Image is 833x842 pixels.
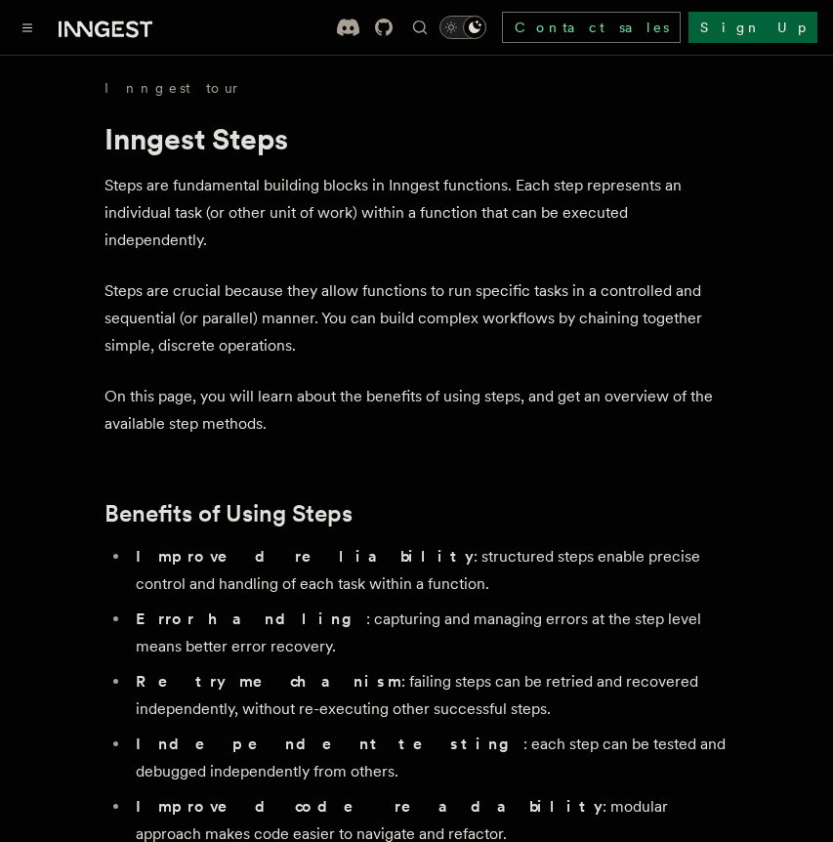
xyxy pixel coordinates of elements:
strong: Independent testing [136,735,523,753]
a: Benefits of Using Steps [104,500,353,527]
a: Inngest tour [104,78,241,98]
li: : failing steps can be retried and recovered independently, without re-executing other successful... [130,668,729,723]
button: Toggle dark mode [439,16,486,39]
button: Toggle navigation [16,16,39,39]
p: Steps are crucial because they allow functions to run specific tasks in a controlled and sequenti... [104,277,729,359]
p: Steps are fundamental building blocks in Inngest functions. Each step represents an individual ta... [104,172,729,254]
strong: Error handling [136,610,366,628]
h1: Inngest Steps [104,121,729,156]
li: : structured steps enable precise control and handling of each task within a function. [130,543,729,598]
strong: Retry mechanism [136,672,401,691]
p: On this page, you will learn about the benefits of using steps, and get an overview of the availa... [104,383,729,438]
a: Contact sales [502,12,681,43]
a: Sign Up [688,12,817,43]
li: : each step can be tested and debugged independently from others. [130,731,729,785]
strong: Improved code readability [136,797,603,816]
li: : capturing and managing errors at the step level means better error recovery. [130,606,729,660]
button: Find something... [408,16,432,39]
strong: Improved reliability [136,547,474,566]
